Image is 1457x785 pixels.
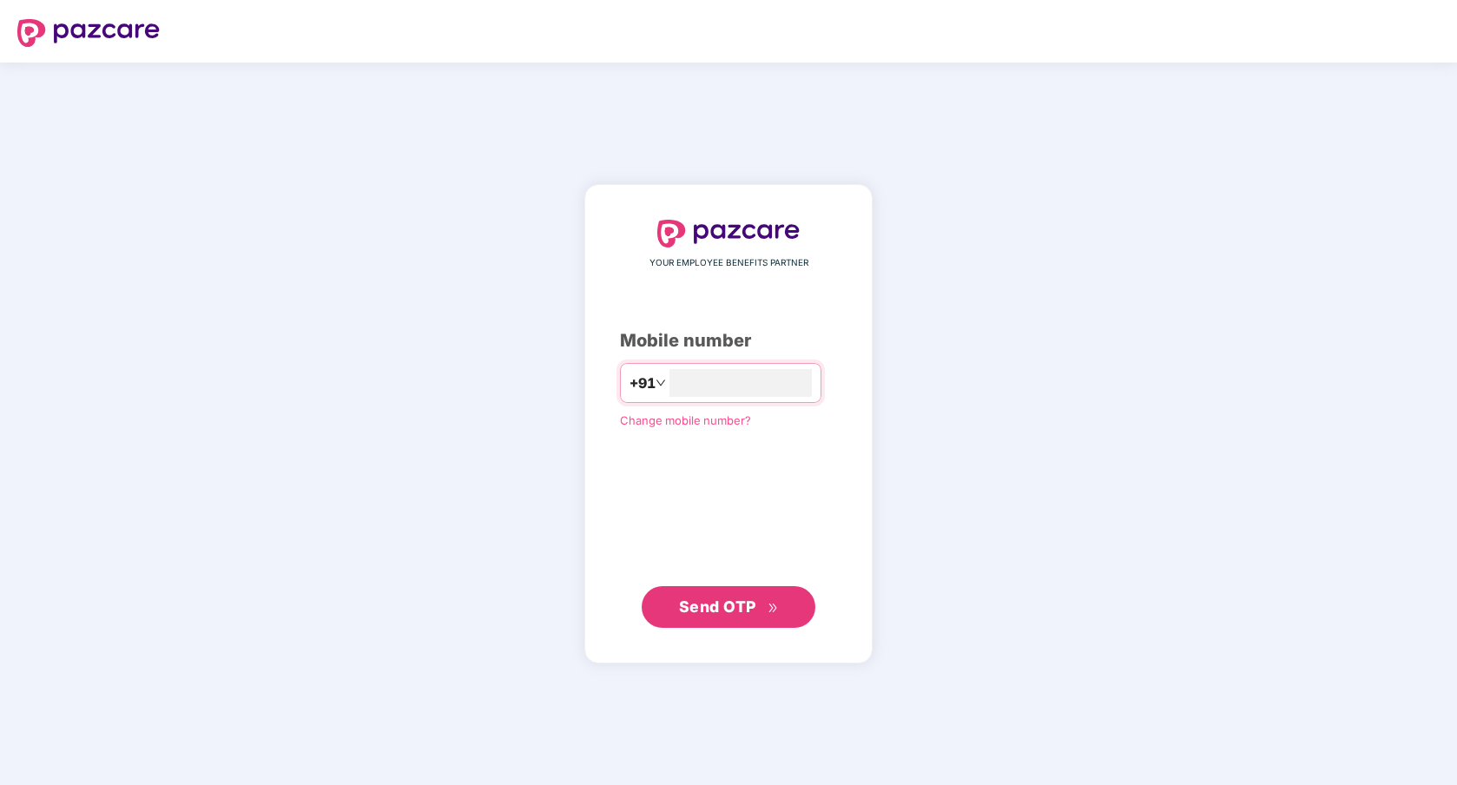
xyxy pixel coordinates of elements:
[679,597,756,616] span: Send OTP
[656,378,666,388] span: down
[620,327,837,354] div: Mobile number
[620,413,751,427] a: Change mobile number?
[642,586,815,628] button: Send OTPdouble-right
[17,19,160,47] img: logo
[649,256,808,270] span: YOUR EMPLOYEE BENEFITS PARTNER
[657,220,800,247] img: logo
[630,373,656,394] span: +91
[768,603,779,614] span: double-right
